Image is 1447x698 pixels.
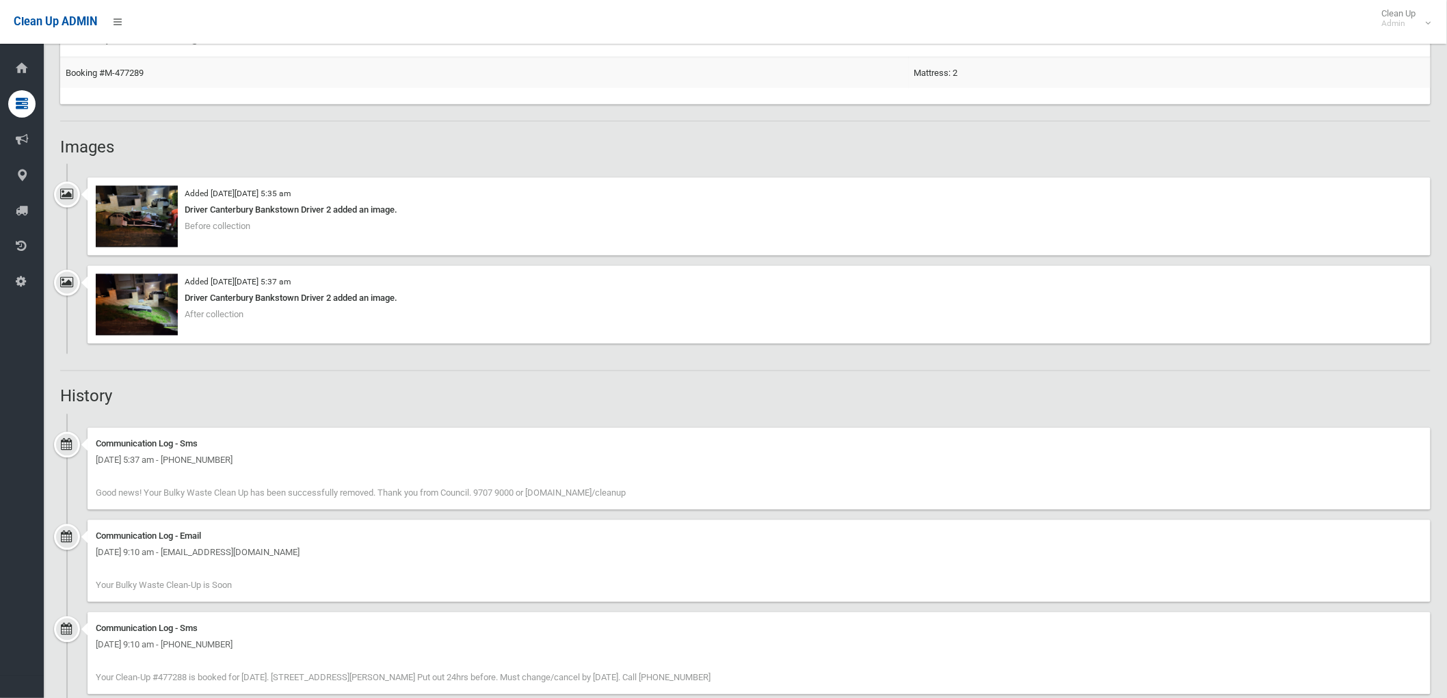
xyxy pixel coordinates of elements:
h2: History [60,388,1431,405]
div: Communication Log - Email [96,528,1422,545]
span: After collection [185,310,243,320]
div: Driver Canterbury Bankstown Driver 2 added an image. [96,291,1422,307]
div: Communication Log - Sms [96,436,1422,453]
h2: Images [60,138,1431,156]
small: Admin [1382,18,1416,29]
span: Before collection [185,222,250,232]
div: Communication Log - Sms [96,621,1422,637]
span: Your Clean-Up #477288 is booked for [DATE]. [STREET_ADDRESS][PERSON_NAME] Put out 24hrs before. M... [96,673,711,683]
span: Clean Up [1375,8,1430,29]
div: [DATE] 9:10 am - [EMAIL_ADDRESS][DOMAIN_NAME] [96,545,1422,561]
span: Your Bulky Waste Clean-Up is Soon [96,580,232,591]
div: Driver Canterbury Bankstown Driver 2 added an image. [96,202,1422,219]
small: Added [DATE][DATE] 5:37 am [185,278,291,287]
span: Clean Up ADMIN [14,15,97,28]
img: 1000022608.jpg [96,274,178,336]
a: Booking #M-477289 [66,68,144,78]
div: [DATE] 5:37 am - [PHONE_NUMBER] [96,453,1422,469]
span: Good news! Your Bulky Waste Clean Up has been successfully removed. Thank you from Council. 9707 ... [96,488,626,498]
small: Added [DATE][DATE] 5:35 am [185,189,291,199]
div: [DATE] 9:10 am - [PHONE_NUMBER] [96,637,1422,654]
td: Mattress: 2 [909,57,1431,88]
img: 1000022607.jpg [96,186,178,247]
